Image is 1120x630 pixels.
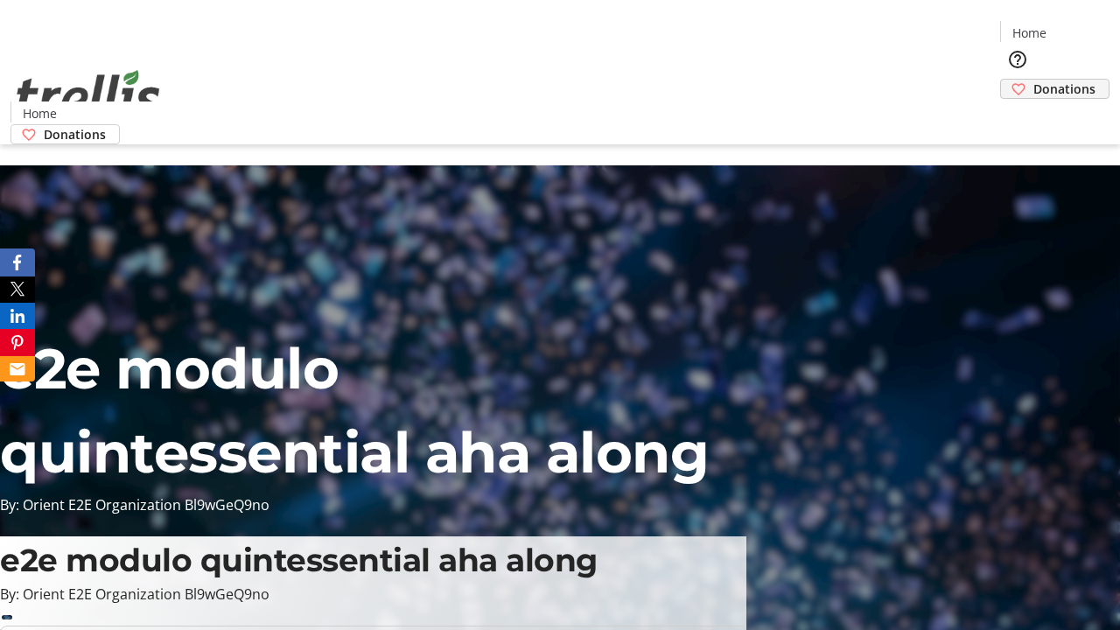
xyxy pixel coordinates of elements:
span: Donations [44,125,106,143]
img: Orient E2E Organization Bl9wGeQ9no's Logo [10,51,166,138]
span: Donations [1033,80,1095,98]
button: Help [1000,42,1035,77]
a: Donations [10,124,120,144]
span: Home [1012,24,1046,42]
a: Donations [1000,79,1109,99]
span: Home [23,104,57,122]
button: Cart [1000,99,1035,134]
a: Home [11,104,67,122]
a: Home [1001,24,1057,42]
